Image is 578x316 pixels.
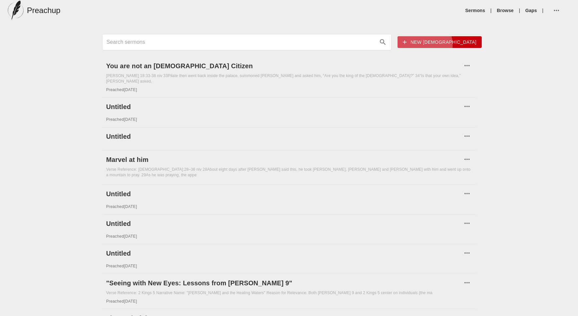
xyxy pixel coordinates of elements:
[106,73,472,84] div: [PERSON_NAME] 18:33-38 niv 33Pilate then went back inside the palace, summoned [PERSON_NAME] and ...
[106,290,472,296] div: Verse Reference: 2 Kings 5 Narrative Name: "[PERSON_NAME] and the Healing Waters" Reason for Rele...
[403,38,476,46] span: New [DEMOGRAPHIC_DATA]
[106,218,462,229] a: Untitled
[516,7,523,14] li: |
[106,264,137,268] span: Preached [DATE]
[106,278,462,288] a: "Seeing with New Eyes: Lessons from [PERSON_NAME] 9"
[106,189,462,199] a: Untitled
[106,299,137,304] span: Preached [DATE]
[398,36,482,48] button: New [DEMOGRAPHIC_DATA]
[497,7,513,14] a: Browse
[488,7,494,14] li: |
[106,154,462,165] a: Marvel at him
[27,5,60,16] h5: Preachup
[106,248,462,259] a: Untitled
[376,35,390,49] button: search
[539,7,546,14] li: |
[106,204,137,209] span: Preached [DATE]
[106,234,137,239] span: Preached [DATE]
[465,7,485,14] a: Sermons
[106,87,137,92] span: Preached [DATE]
[545,283,570,308] iframe: Drift Widget Chat Controller
[106,61,462,71] a: You are not an [DEMOGRAPHIC_DATA] Citizen
[106,37,376,47] input: Search sermons
[525,7,537,14] a: Gaps
[106,117,137,122] span: Preached [DATE]
[106,167,472,178] div: Verse Reference: [DEMOGRAPHIC_DATA]:28–36 niv 28About eight days after [PERSON_NAME] said this, h...
[106,102,462,112] a: Untitled
[106,131,462,142] a: Untitled
[8,1,23,20] img: preachup-logo.png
